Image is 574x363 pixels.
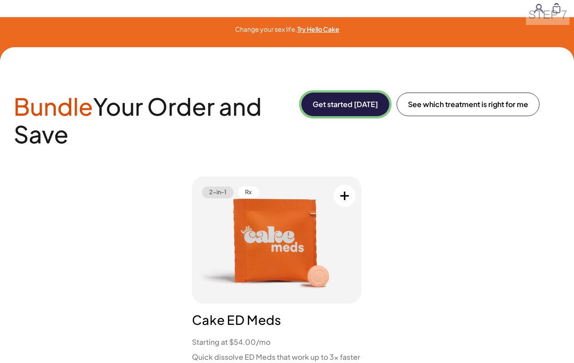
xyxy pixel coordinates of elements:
[192,336,361,348] li: Starting at $54.00/mo
[14,91,93,121] span: Bundle
[526,5,569,25] div: STEP 7
[297,25,339,33] a: Try Hello Cake
[14,93,290,147] h2: Your Order and Save
[192,311,361,329] h3: Cake ED Meds
[238,186,259,198] span: Rx
[397,93,540,116] a: See which treatment is right for me
[301,93,389,116] button: Get started [DATE]
[202,186,234,198] span: 2-in-1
